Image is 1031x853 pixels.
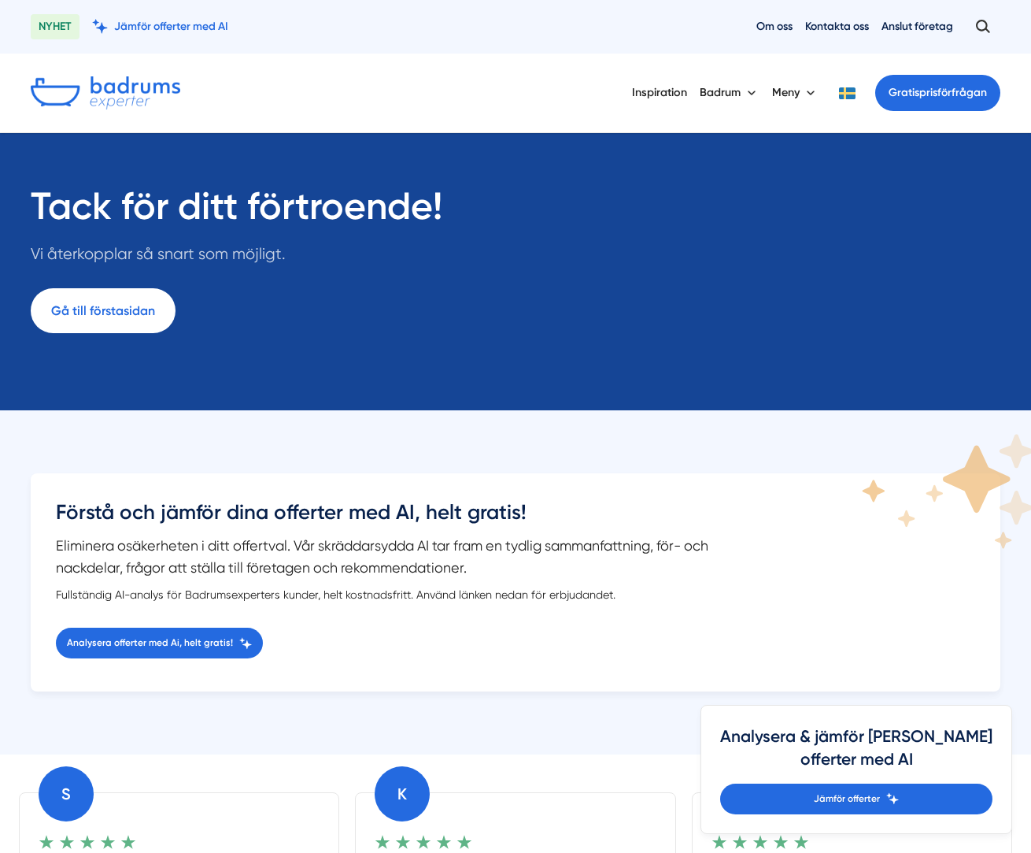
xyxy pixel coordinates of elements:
a: Inspiration [632,72,687,113]
span: Gratis [889,86,919,99]
button: Badrum [700,72,759,113]
a: Om oss [756,19,793,34]
a: Analysera offerter med Ai, helt gratis! [56,628,263,658]
a: Gå till förstasidan [31,288,176,333]
span: Jämför offerter [814,792,880,807]
a: Jämför offerter [720,784,992,814]
h1: Tack för ditt förtroende! [31,184,442,242]
div: Fullständig AI-analys för Badrumsexperters kunder, helt kostnadsfritt. Använd länken nedan för er... [56,587,741,603]
span: Jämför offerter med AI [114,19,228,34]
h3: Förstå och jämför dina offerter med AI, helt gratis! [56,499,741,535]
span: Analysera offerter med Ai, helt gratis! [67,636,233,651]
div: S [39,766,94,821]
a: Anslut företag [881,19,953,34]
img: Badrumsexperter.se logotyp [31,76,180,109]
a: Gratisprisförfrågan [875,75,1000,111]
span: NYHET [31,14,79,39]
p: Vi återkopplar så snart som möjligt. [31,242,442,274]
div: K [375,766,430,821]
h4: Analysera & jämför [PERSON_NAME] offerter med AI [720,725,992,784]
button: Meny [772,72,819,113]
a: Jämför offerter med AI [92,19,228,34]
p: Eliminera osäkerheten i ditt offertval. Vår skräddarsydda AI tar fram en tydlig sammanfattning, f... [56,535,741,579]
a: Kontakta oss [805,19,869,34]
